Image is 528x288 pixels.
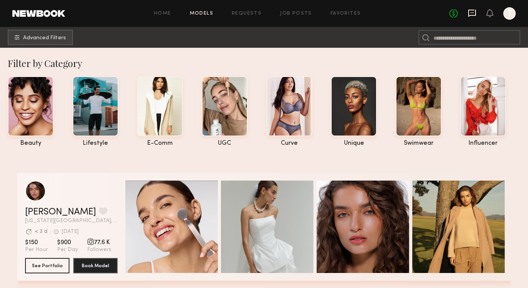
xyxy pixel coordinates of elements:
span: Per Day [57,246,78,253]
a: Favorites [331,11,361,16]
a: Requests [232,11,261,16]
button: Advanced Filters [8,30,73,45]
div: beauty [8,140,54,147]
span: Advanced Filters [23,35,66,41]
div: [DATE] [62,229,79,234]
button: Book Model [73,258,118,273]
a: Models [190,11,213,16]
span: Followers [87,246,111,253]
span: $150 [25,239,48,246]
span: $900 [57,239,78,246]
a: Job Posts [280,11,312,16]
a: [PERSON_NAME] [25,208,96,217]
div: lifestyle [73,140,118,147]
span: Per Hour [25,246,48,253]
a: Home [154,11,171,16]
div: Filter by Category [8,57,528,69]
div: swimwear [396,140,442,147]
div: curve [267,140,312,147]
div: unique [331,140,377,147]
button: See Portfolio [25,258,69,273]
div: e-comm [137,140,183,147]
div: influencer [460,140,506,147]
a: T [503,7,516,20]
div: < 3 d [35,229,47,234]
div: UGC [202,140,248,147]
span: [US_STATE][GEOGRAPHIC_DATA], [GEOGRAPHIC_DATA] [25,218,118,224]
span: 77.6 K [87,239,111,246]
